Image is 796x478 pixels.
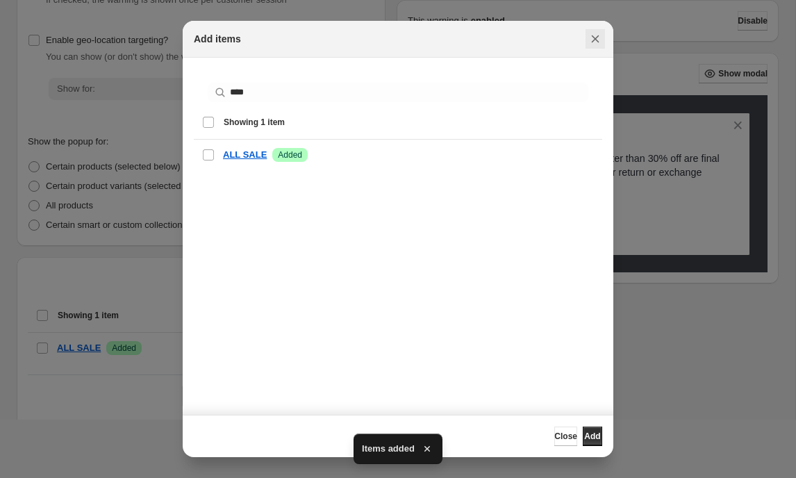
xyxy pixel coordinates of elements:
h2: Add items [194,32,241,46]
span: Showing 1 item [224,117,285,128]
a: ALL SALE [223,148,267,162]
span: Close [554,431,577,442]
button: Add [583,427,602,446]
button: Close [586,29,605,49]
span: Add [584,431,600,442]
span: Items added [362,442,415,456]
span: Added [278,149,302,160]
button: Close [554,427,577,446]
